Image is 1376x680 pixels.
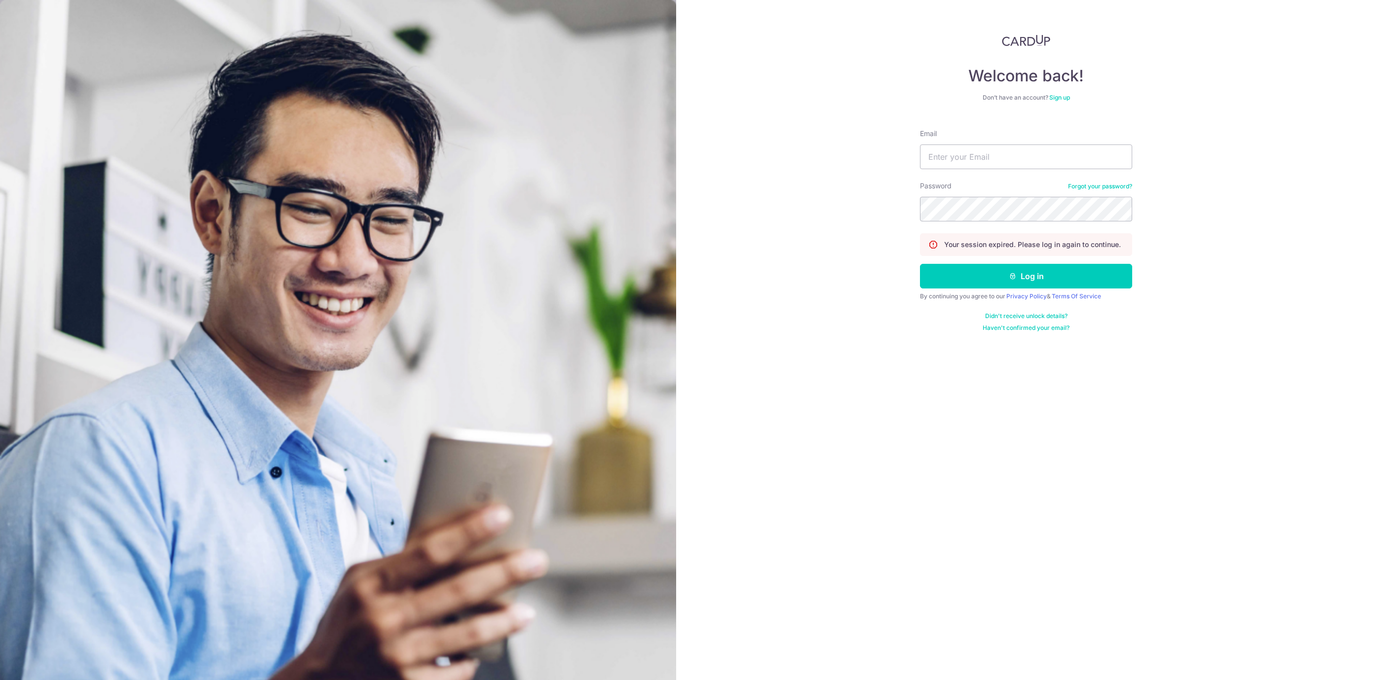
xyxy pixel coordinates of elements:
[1002,35,1050,46] img: CardUp Logo
[920,181,952,191] label: Password
[920,292,1132,300] div: By continuing you agree to our &
[1006,292,1047,300] a: Privacy Policy
[920,144,1132,169] input: Enter your Email
[1049,94,1070,101] a: Sign up
[920,129,937,139] label: Email
[1068,182,1132,190] a: Forgot your password?
[983,324,1070,332] a: Haven't confirmed your email?
[920,66,1132,86] h4: Welcome back!
[944,240,1121,250] p: Your session expired. Please log in again to continue.
[920,94,1132,102] div: Don’t have an account?
[985,312,1068,320] a: Didn't receive unlock details?
[1052,292,1101,300] a: Terms Of Service
[920,264,1132,288] button: Log in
